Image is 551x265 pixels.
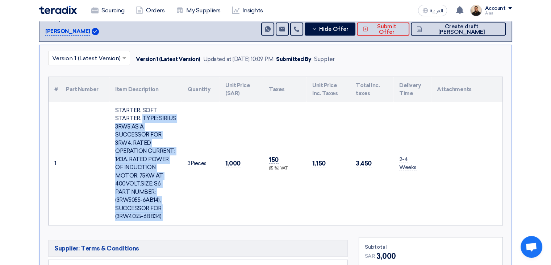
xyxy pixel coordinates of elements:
[48,240,348,257] h5: Supplier: Terms & Conditions
[136,55,200,64] div: Version 1 (Latest Version)
[39,6,77,14] img: Teradix logo
[470,5,482,16] img: MAA_1717931611039.JPG
[418,5,447,16] button: العربية
[269,156,279,164] span: 150
[393,77,431,102] th: Delivery Time
[365,252,375,260] span: SAR
[485,11,512,15] div: Alaa
[109,77,182,102] th: Item Description
[182,77,220,102] th: Quantity
[431,77,502,102] th: Attachments
[485,5,505,12] div: Account
[370,24,404,35] span: Submit Offer
[312,160,326,167] span: 1,150
[60,77,109,102] th: Part Number
[314,55,334,64] div: Supplier
[305,23,355,36] button: Hide Offer
[411,23,506,36] button: Create draft [PERSON_NAME]
[430,8,443,13] span: العربية
[226,3,269,19] a: Insights
[350,77,393,102] th: Total Inc. taxes
[306,77,350,102] th: Unit Price Inc. Taxes
[49,77,60,102] th: #
[170,3,226,19] a: My Suppliers
[130,3,170,19] a: Orders
[521,236,542,258] div: Open chat
[115,106,176,221] div: STARTER. SOFT STARTER. TYPE: SIRIUS 3RW5 AS A SUCCESSOR FOR 3RW4. RATED OPERATION CURRENT: 143A. ...
[203,55,274,64] div: Updated at [DATE] 10:09 PM
[220,77,263,102] th: Unit Price (SAR)
[376,251,396,262] span: 3,000
[188,160,191,167] span: 3
[399,156,417,171] span: 2-4 Weeks
[276,55,311,64] div: Submitted By
[365,243,497,251] div: Subtotal
[85,3,130,19] a: Sourcing
[263,77,306,102] th: Taxes
[357,23,409,36] button: Submit Offer
[92,28,99,35] img: Verified Account
[269,166,301,172] div: (15 %) VAT
[49,102,60,225] td: 1
[356,160,372,167] span: 3,450
[319,26,348,32] span: Hide Offer
[45,27,90,36] p: [PERSON_NAME]
[225,160,241,167] span: 1,000
[182,102,220,225] td: Pieces
[424,24,500,35] span: Create draft [PERSON_NAME]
